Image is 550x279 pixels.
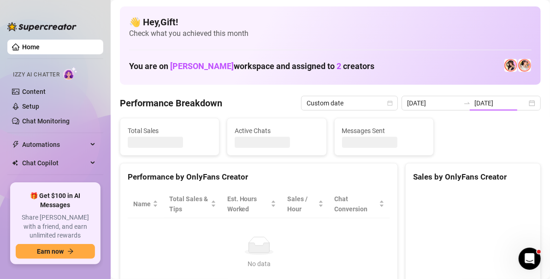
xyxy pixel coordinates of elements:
[287,194,316,214] span: Sales / Hour
[128,190,164,218] th: Name
[22,117,70,125] a: Chat Monitoring
[22,103,39,110] a: Setup
[67,248,74,255] span: arrow-right
[504,59,517,72] img: Holly
[407,98,460,108] input: Start date
[128,126,212,136] span: Total Sales
[335,194,378,214] span: Chat Conversion
[22,156,88,170] span: Chat Copilot
[22,137,88,152] span: Automations
[137,259,381,269] div: No data
[337,61,341,71] span: 2
[12,160,18,166] img: Chat Copilot
[169,194,209,214] span: Total Sales & Tips
[63,67,77,80] img: AI Chatter
[282,190,329,218] th: Sales / Hour
[7,22,77,31] img: logo-BBDzfeDw.svg
[129,29,532,39] span: Check what you achieved this month
[22,43,40,51] a: Home
[342,126,426,136] span: Messages Sent
[329,190,390,218] th: Chat Conversion
[387,100,393,106] span: calendar
[235,126,319,136] span: Active Chats
[13,70,59,79] span: Izzy AI Chatter
[518,59,531,72] img: 𝖍𝖔𝖑𝖑𝖞
[170,61,234,71] span: [PERSON_NAME]
[307,96,392,110] span: Custom date
[37,248,64,255] span: Earn now
[22,88,46,95] a: Content
[16,244,95,259] button: Earn nowarrow-right
[120,97,222,110] h4: Performance Breakdown
[129,61,374,71] h1: You are on workspace and assigned to creators
[133,199,151,209] span: Name
[128,171,390,183] div: Performance by OnlyFans Creator
[12,141,19,148] span: thunderbolt
[129,16,532,29] h4: 👋 Hey, Gift !
[16,192,95,209] span: 🎁 Get $100 in AI Messages
[413,171,533,183] div: Sales by OnlyFans Creator
[463,99,471,107] span: swap-right
[519,248,541,270] iframe: Intercom live chat
[463,99,471,107] span: to
[16,213,95,240] span: Share [PERSON_NAME] with a friend, and earn unlimited rewards
[227,194,269,214] div: Est. Hours Worked
[164,190,222,218] th: Total Sales & Tips
[474,98,527,108] input: End date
